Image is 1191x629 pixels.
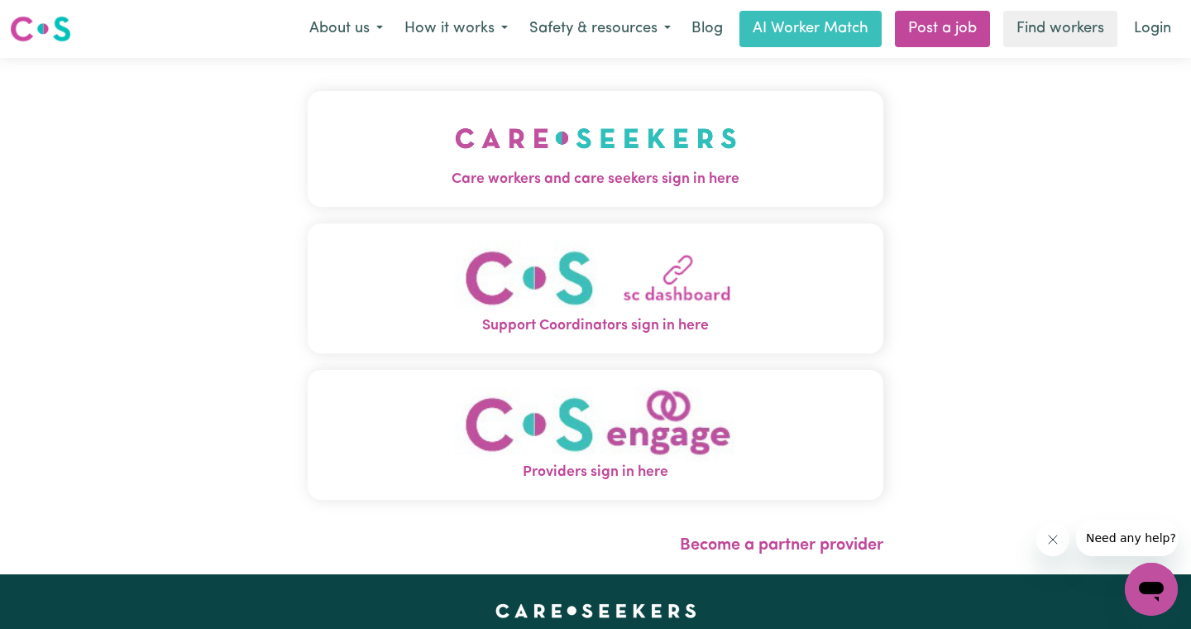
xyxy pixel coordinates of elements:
[308,169,883,190] span: Care workers and care seekers sign in here
[1036,523,1069,556] iframe: Close message
[1003,11,1117,47] a: Find workers
[682,11,733,47] a: Blog
[308,91,883,207] button: Care workers and care seekers sign in here
[308,223,883,353] button: Support Coordinators sign in here
[308,315,883,337] span: Support Coordinators sign in here
[10,14,71,44] img: Careseekers logo
[10,10,71,48] a: Careseekers logo
[680,537,883,554] a: Become a partner provider
[394,12,519,46] button: How it works
[1076,520,1178,556] iframe: Message from company
[308,462,883,483] span: Providers sign in here
[739,11,882,47] a: AI Worker Match
[299,12,394,46] button: About us
[495,604,696,617] a: Careseekers home page
[308,370,883,500] button: Providers sign in here
[1125,563,1178,616] iframe: Button to launch messaging window
[519,12,682,46] button: Safety & resources
[895,11,990,47] a: Post a job
[1124,11,1181,47] a: Login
